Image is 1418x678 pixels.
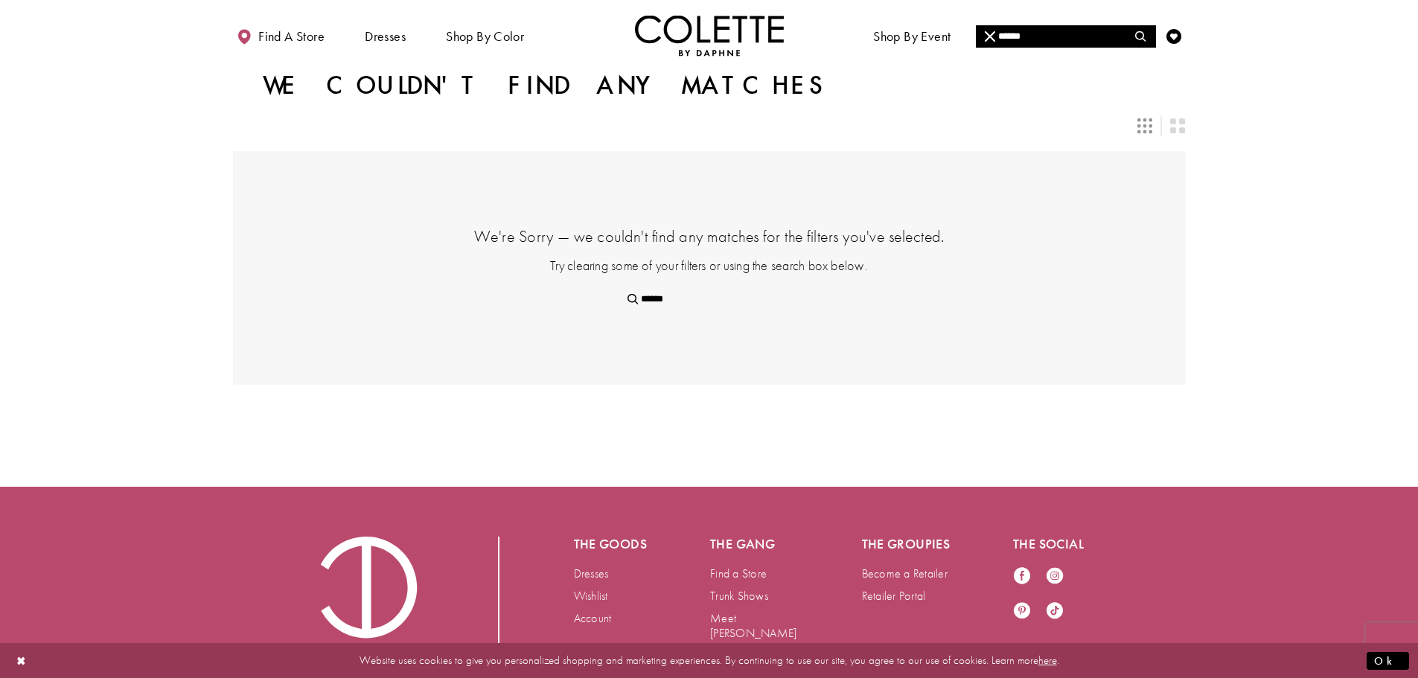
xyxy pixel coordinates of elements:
a: Visit Home Page [635,15,784,56]
a: Become a Retailer [862,566,948,581]
p: Try clearing some of your filters or using the search box below. [307,256,1111,275]
span: Find a store [258,29,325,44]
p: Website uses cookies to give you personalized shopping and marketing experiences. By continuing t... [107,650,1311,671]
span: Shop by color [442,15,528,56]
span: Shop by color [446,29,524,44]
a: Retailer Portal [862,588,926,604]
h5: The goods [574,537,651,551]
a: here [1038,653,1057,668]
div: Search form [976,25,1156,48]
h5: The gang [710,537,802,551]
button: Submit Search [619,288,648,310]
button: Submit Search [1126,25,1155,48]
span: Shop By Event [873,29,951,44]
h1: We couldn't find any matches [263,71,830,100]
a: Visit our Pinterest - Opens in new tab [1013,601,1031,621]
button: Close Search [976,25,1005,48]
a: Dresses [574,566,609,581]
h5: The groupies [862,537,954,551]
a: Wishlist [574,588,608,604]
span: Switch layout to 2 columns [1170,118,1185,133]
span: Shop By Event [869,15,954,56]
button: Submit Dialog [1367,651,1409,670]
a: Meet [PERSON_NAME] [710,610,796,641]
h4: We're Sorry — we couldn't find any matches for the filters you've selected. [307,226,1111,247]
button: Close Dialog [9,647,34,674]
span: Dresses [361,15,409,56]
a: Visit our Facebook - Opens in new tab [1013,566,1031,586]
a: Visit our TikTok - Opens in new tab [1046,601,1064,621]
a: Toggle search [1130,15,1152,56]
a: Check Wishlist [1163,15,1185,56]
a: Find a store [233,15,328,56]
a: Account [574,610,612,626]
a: Find a Store [710,566,767,581]
a: Meet the designer [988,15,1098,56]
a: Trunk Shows [710,588,768,604]
div: Layout Controls [224,109,1195,142]
span: Switch layout to 3 columns [1137,118,1152,133]
div: Search form [619,288,799,310]
a: Visit our Instagram - Opens in new tab [1046,566,1064,586]
ul: Follow us [1006,559,1086,629]
h5: The social [1013,537,1105,551]
input: Search [619,288,799,310]
input: Search [976,25,1155,48]
span: Dresses [365,29,406,44]
img: Colette by Daphne [635,15,784,56]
